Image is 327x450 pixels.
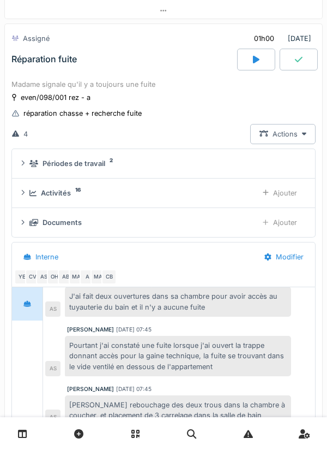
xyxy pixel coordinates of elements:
[80,269,95,285] div: A
[65,336,291,376] div: Pourtant j'ai constaté une fuite lorsque j'ai ouvert la trappe donnant accès pour la gaine techni...
[14,269,29,285] div: YE
[250,124,316,144] div: Actions
[36,269,51,285] div: AS
[253,183,306,203] div: Ajouter
[58,269,73,285] div: AB
[41,188,71,198] div: Activités
[254,33,274,44] div: 01h00
[101,269,117,285] div: CB
[16,183,311,203] summary: Activités16Ajouter
[255,247,313,267] div: Modifier
[45,301,60,317] div: AS
[43,158,105,169] div: Périodes de travail
[23,33,50,44] div: Assigné
[11,79,316,90] div: Madame signale qu'il y a toujours une fuite
[11,54,77,64] div: Réparation fuite
[45,410,60,425] div: AS
[47,269,62,285] div: OH
[16,212,311,233] summary: DocumentsAjouter
[16,153,311,174] summary: Périodes de travail2
[21,92,90,103] div: even/098/001 rez - a
[253,212,306,233] div: Ajouter
[67,385,114,393] div: [PERSON_NAME]
[65,287,291,316] div: J'ai fait deux ouvertures dans sa chambre pour avoir accès au tuyauterie du bain et il n'y a aucu...
[245,28,316,49] div: [DATE]
[23,108,142,119] div: réparation chasse + recherche fuite
[65,395,291,425] div: [PERSON_NAME] rebouchage des deux trous dans la chambre à coucher, et placement de 3 carrelage da...
[25,269,40,285] div: CV
[35,252,58,262] div: Interne
[116,325,152,334] div: [DATE] 07:45
[116,385,152,393] div: [DATE] 07:45
[67,325,114,334] div: [PERSON_NAME]
[23,129,28,139] div: 4
[90,269,106,285] div: MA
[43,217,82,228] div: Documents
[45,361,60,376] div: AS
[69,269,84,285] div: MA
